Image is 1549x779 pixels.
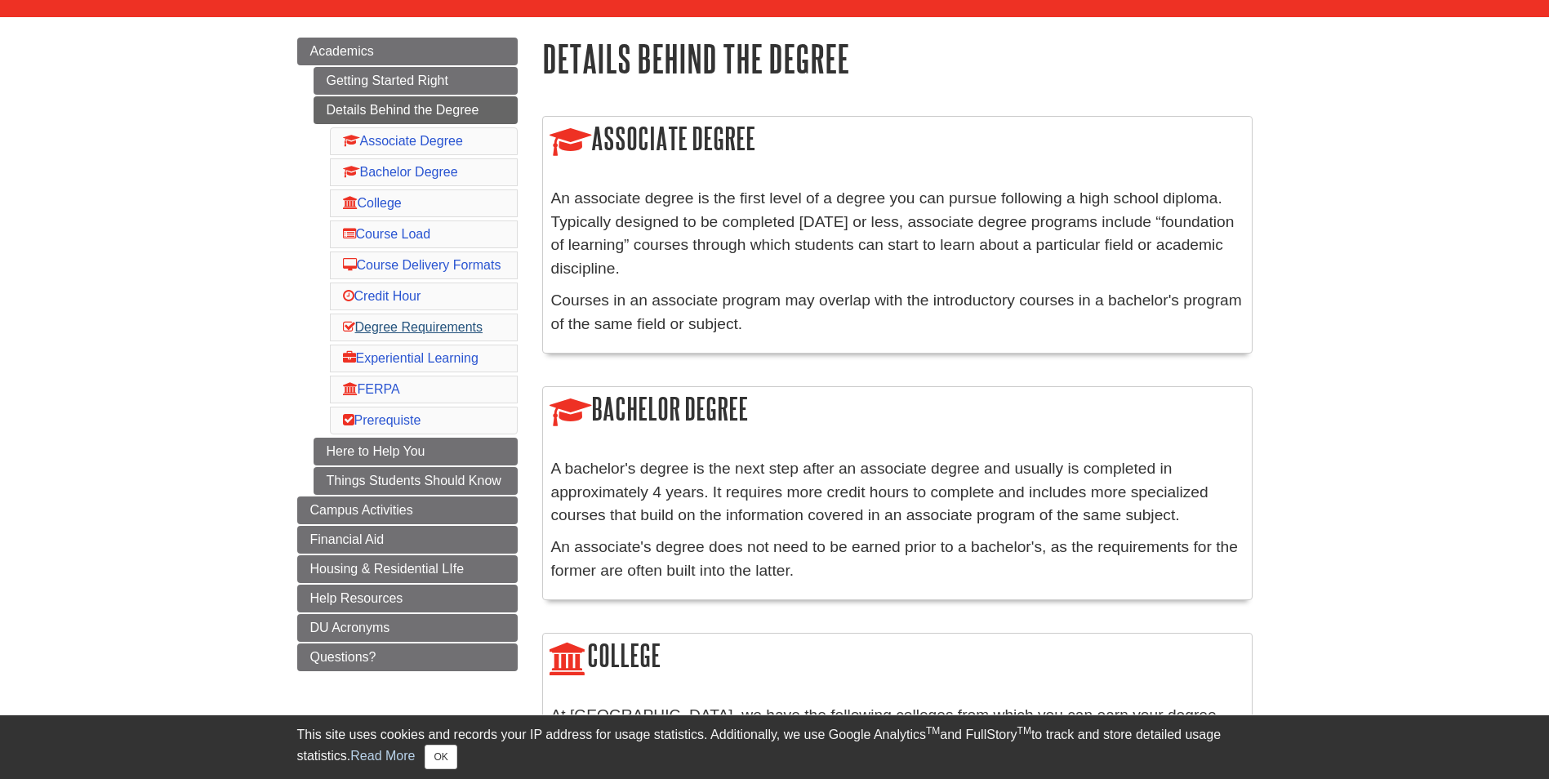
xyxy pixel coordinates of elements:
[297,585,518,612] a: Help Resources
[343,258,501,272] a: Course Delivery Formats
[551,289,1244,336] p: Courses in an associate program may overlap with the introductory courses in a bachelor's program...
[297,496,518,524] a: Campus Activities
[343,196,402,210] a: College
[297,555,518,583] a: Housing & Residential LIfe
[350,749,415,763] a: Read More
[343,351,478,365] a: Experiential Learning
[543,387,1252,434] h2: Bachelor Degree
[551,704,1244,728] p: At [GEOGRAPHIC_DATA], we have the following colleges from which you can earn your degree.
[310,650,376,664] span: Questions?
[343,134,463,148] a: Associate Degree
[343,413,421,427] a: Prerequiste
[551,536,1244,583] p: An associate's degree does not need to be earned prior to a bachelor's, as the requirements for t...
[310,621,390,634] span: DU Acronyms
[310,503,413,517] span: Campus Activities
[297,38,518,65] a: Academics
[551,187,1244,281] p: An associate degree is the first level of a degree you can pursue following a high school diploma...
[314,467,518,495] a: Things Students Should Know
[926,725,940,737] sup: TM
[297,38,518,671] div: Guide Page Menu
[314,438,518,465] a: Here to Help You
[310,44,374,58] span: Academics
[343,227,431,241] a: Course Load
[310,532,385,546] span: Financial Aid
[310,591,403,605] span: Help Resources
[551,457,1244,527] p: A bachelor's degree is the next step after an associate degree and usually is completed in approx...
[542,38,1253,79] h1: Details Behind the Degree
[314,96,518,124] a: Details Behind the Degree
[343,289,421,303] a: Credit Hour
[310,562,465,576] span: Housing & Residential LIfe
[297,643,518,671] a: Questions?
[343,320,483,334] a: Degree Requirements
[1017,725,1031,737] sup: TM
[297,526,518,554] a: Financial Aid
[343,165,458,179] a: Bachelor Degree
[297,614,518,642] a: DU Acronyms
[314,67,518,95] a: Getting Started Right
[425,745,456,769] button: Close
[543,117,1252,163] h2: Associate Degree
[343,382,400,396] a: FERPA
[543,634,1252,680] h2: College
[297,725,1253,769] div: This site uses cookies and records your IP address for usage statistics. Additionally, we use Goo...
